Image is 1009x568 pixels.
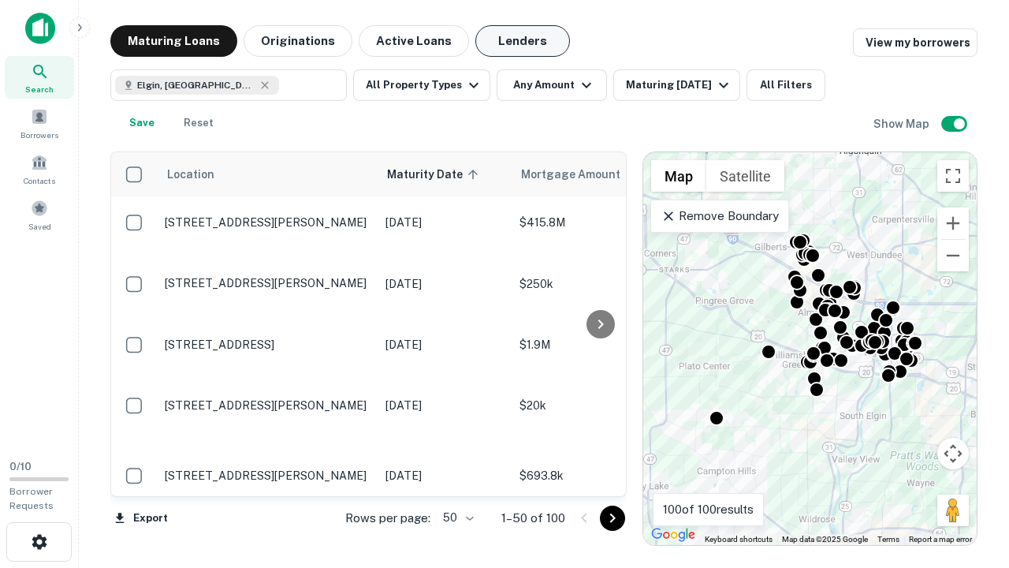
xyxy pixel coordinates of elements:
[165,276,370,290] p: [STREET_ADDRESS][PERSON_NAME]
[475,25,570,57] button: Lenders
[5,193,74,236] a: Saved
[165,338,370,352] p: [STREET_ADDRESS]
[437,506,476,529] div: 50
[853,28,977,57] a: View my borrowers
[5,56,74,99] a: Search
[137,78,255,92] span: Elgin, [GEOGRAPHIC_DATA], [GEOGRAPHIC_DATA]
[165,398,370,413] p: [STREET_ADDRESS][PERSON_NAME]
[647,525,699,545] a: Open this area in Google Maps (opens a new window)
[385,214,504,231] p: [DATE]
[166,165,214,184] span: Location
[643,152,977,545] div: 0 0
[244,25,352,57] button: Originations
[5,148,74,190] a: Contacts
[173,107,224,139] button: Reset
[613,69,740,101] button: Maturing [DATE]
[165,469,370,483] p: [STREET_ADDRESS][PERSON_NAME]
[9,486,54,511] span: Borrower Requests
[385,275,504,293] p: [DATE]
[110,25,237,57] button: Maturing Loans
[877,535,899,544] a: Terms (opens in new tab)
[345,509,430,528] p: Rows per page:
[157,152,378,196] th: Location
[521,165,641,184] span: Mortgage Amount
[661,207,778,226] p: Remove Boundary
[353,69,490,101] button: All Property Types
[626,76,733,95] div: Maturing [DATE]
[747,69,825,101] button: All Filters
[519,397,677,414] p: $20k
[385,397,504,414] p: [DATE]
[651,160,706,192] button: Show street map
[705,534,773,545] button: Keyboard shortcuts
[117,107,167,139] button: Save your search to get updates of matches that match your search criteria.
[930,442,1009,518] iframe: Chat Widget
[937,438,969,469] button: Map camera controls
[873,115,932,133] h6: Show Map
[385,467,504,484] p: [DATE]
[501,509,565,528] p: 1–50 of 100
[359,25,469,57] button: Active Loans
[28,220,51,233] span: Saved
[706,160,784,192] button: Show satellite imagery
[9,461,32,473] span: 0 / 10
[512,152,685,196] th: Mortgage Amount
[519,467,677,484] p: $693.8k
[782,535,868,544] span: Map data ©2025 Google
[20,129,58,141] span: Borrowers
[663,500,754,519] p: 100 of 100 results
[519,336,677,353] p: $1.9M
[909,535,972,544] a: Report a map error
[937,240,969,271] button: Zoom out
[5,102,74,144] a: Borrowers
[25,13,55,44] img: capitalize-icon.png
[647,525,699,545] img: Google
[165,215,370,230] p: [STREET_ADDRESS][PERSON_NAME]
[937,160,969,192] button: Toggle fullscreen view
[497,69,607,101] button: Any Amount
[937,207,969,239] button: Zoom in
[385,336,504,353] p: [DATE]
[25,83,54,95] span: Search
[24,174,55,187] span: Contacts
[378,152,512,196] th: Maturity Date
[519,275,677,293] p: $250k
[387,165,483,184] span: Maturity Date
[600,506,625,531] button: Go to next page
[519,214,677,231] p: $415.8M
[110,506,172,530] button: Export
